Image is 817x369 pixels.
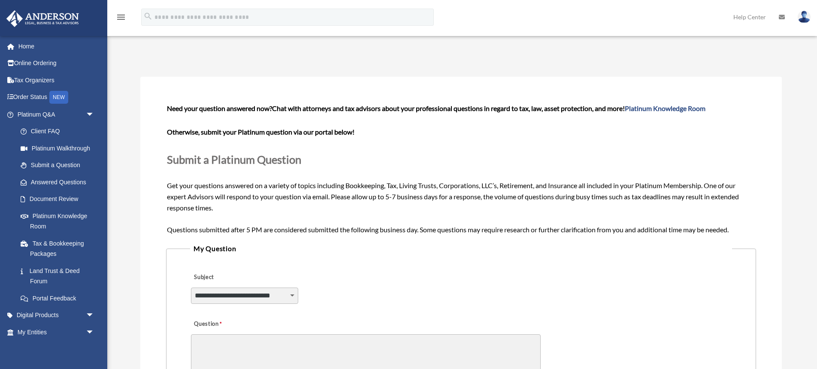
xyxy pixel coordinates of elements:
a: Digital Productsarrow_drop_down [6,307,107,324]
span: Get your questions answered on a variety of topics including Bookkeeping, Tax, Living Trusts, Cor... [167,104,755,233]
label: Question [191,318,257,330]
a: Online Ordering [6,55,107,72]
i: search [143,12,153,21]
a: Land Trust & Deed Forum [12,262,107,290]
a: Platinum Knowledge Room [625,104,705,112]
div: NEW [49,91,68,104]
a: Home [6,38,107,55]
a: Answered Questions [12,174,107,191]
span: Need your question answered now? [167,104,272,112]
a: Portal Feedback [12,290,107,307]
a: Submit a Question [12,157,103,174]
a: Order StatusNEW [6,89,107,106]
a: Document Review [12,191,107,208]
span: arrow_drop_down [86,106,103,123]
a: My Entitiesarrow_drop_down [6,324,107,341]
span: Submit a Platinum Question [167,153,301,166]
span: arrow_drop_down [86,307,103,324]
legend: My Question [190,243,732,255]
b: Otherwise, submit your Platinum question via our portal below! [167,128,354,136]
a: Tax & Bookkeeping Packages [12,235,107,262]
span: Chat with attorneys and tax advisors about your professional questions in regard to tax, law, ass... [272,104,705,112]
a: menu [116,15,126,22]
a: Platinum Walkthrough [12,140,107,157]
i: menu [116,12,126,22]
span: arrow_drop_down [86,324,103,341]
a: Tax Organizers [6,72,107,89]
img: User Pic [798,11,811,23]
img: Anderson Advisors Platinum Portal [4,10,82,27]
a: Client FAQ [12,123,107,140]
label: Subject [191,271,272,283]
a: Platinum Q&Aarrow_drop_down [6,106,107,123]
a: Platinum Knowledge Room [12,207,107,235]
